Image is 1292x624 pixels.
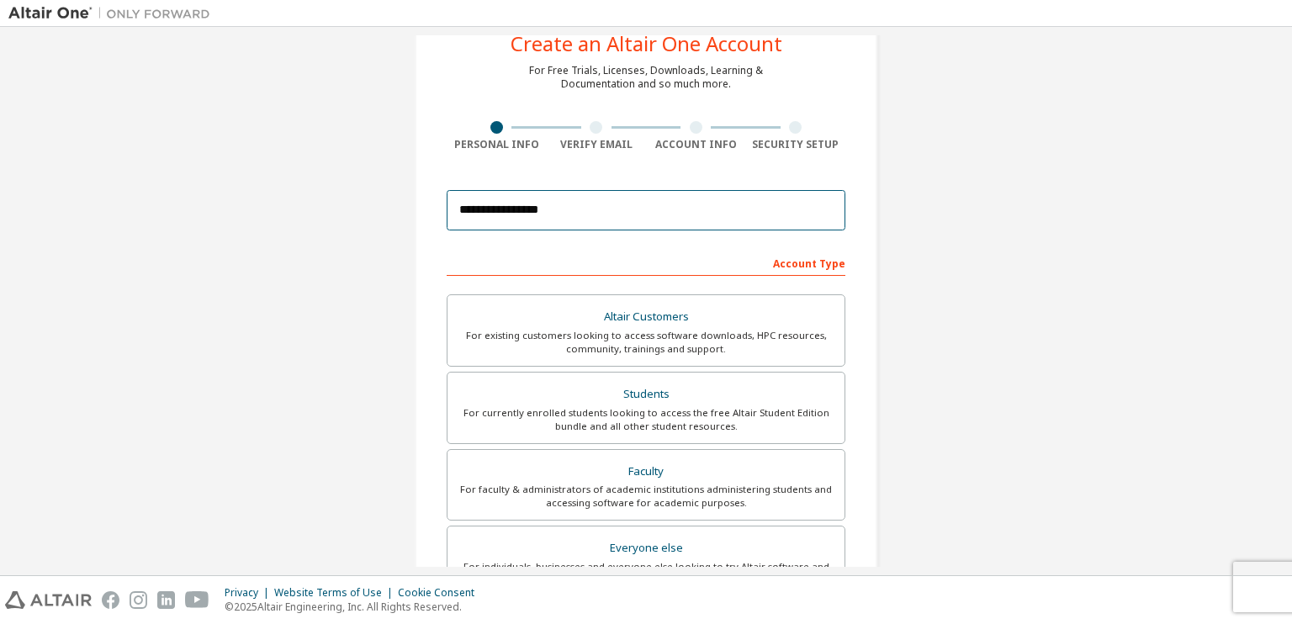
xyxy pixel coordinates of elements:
div: Website Terms of Use [274,586,398,600]
div: Create an Altair One Account [511,34,782,54]
div: Altair Customers [458,305,834,329]
div: For individuals, businesses and everyone else looking to try Altair software and explore our prod... [458,560,834,587]
div: Cookie Consent [398,586,484,600]
div: Verify Email [547,138,647,151]
div: Account Type [447,249,845,276]
div: Everyone else [458,537,834,560]
div: Security Setup [746,138,846,151]
div: Account Info [646,138,746,151]
img: facebook.svg [102,591,119,609]
div: Privacy [225,586,274,600]
div: Personal Info [447,138,547,151]
img: Altair One [8,5,219,22]
div: For currently enrolled students looking to access the free Altair Student Edition bundle and all ... [458,406,834,433]
img: linkedin.svg [157,591,175,609]
div: For existing customers looking to access software downloads, HPC resources, community, trainings ... [458,329,834,356]
img: altair_logo.svg [5,591,92,609]
div: For Free Trials, Licenses, Downloads, Learning & Documentation and so much more. [529,64,763,91]
div: Faculty [458,460,834,484]
img: youtube.svg [185,591,209,609]
div: Students [458,383,834,406]
p: © 2025 Altair Engineering, Inc. All Rights Reserved. [225,600,484,614]
div: For faculty & administrators of academic institutions administering students and accessing softwa... [458,483,834,510]
img: instagram.svg [130,591,147,609]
